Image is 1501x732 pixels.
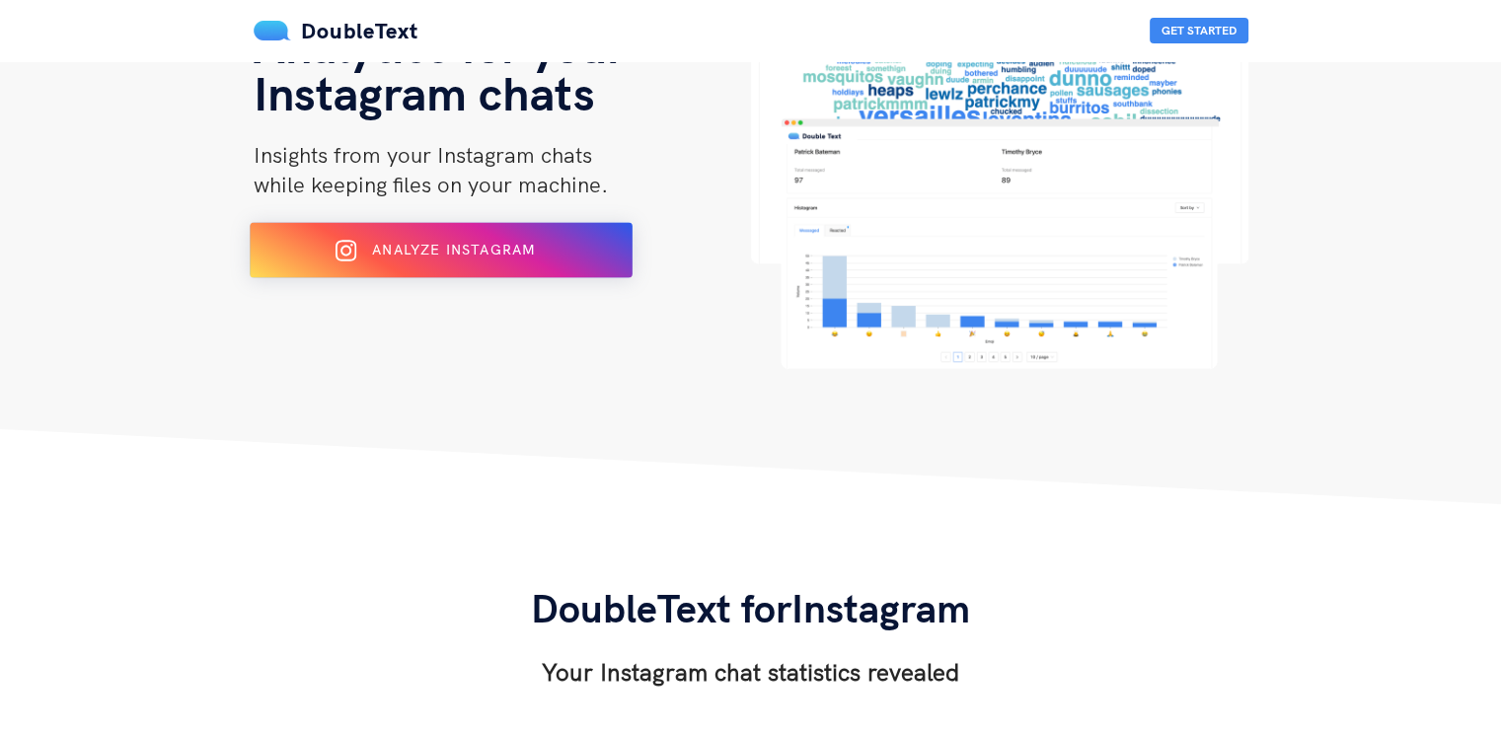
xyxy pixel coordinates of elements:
span: Insights from your Instagram chats [254,141,592,169]
button: Get Started [1150,18,1248,43]
span: Instagram chats [254,63,595,122]
img: mS3x8y1f88AAAAABJRU5ErkJggg== [254,21,291,40]
span: Analyze Instagram [372,241,535,258]
button: Analyze Instagram [250,223,633,278]
h3: Your Instagram chat statistics revealed [531,656,970,688]
span: DoubleText for Instagram [531,583,970,632]
a: Analyze Instagram [254,249,629,266]
span: DoubleText [301,17,418,44]
a: DoubleText [254,17,418,44]
span: while keeping files on your machine. [254,171,608,198]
